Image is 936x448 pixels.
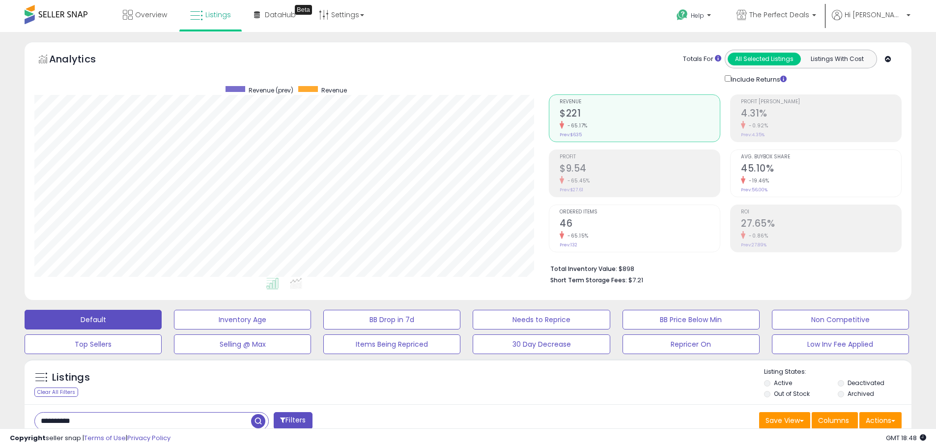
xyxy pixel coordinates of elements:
[550,265,617,273] b: Total Inventory Value:
[800,53,874,65] button: Listings With Cost
[741,187,767,193] small: Prev: 56.00%
[812,412,858,429] button: Columns
[717,73,798,85] div: Include Returns
[859,412,902,429] button: Actions
[741,163,901,176] h2: 45.10%
[323,334,460,354] button: Items Being Repriced
[564,122,588,129] small: -65.17%
[741,154,901,160] span: Avg. Buybox Share
[818,416,849,425] span: Columns
[745,177,769,184] small: -19.46%
[174,334,311,354] button: Selling @ Max
[741,99,901,105] span: Profit [PERSON_NAME]
[473,310,610,329] button: Needs to Reprice
[683,55,721,64] div: Totals For
[848,379,884,387] label: Deactivated
[560,218,720,231] h2: 46
[550,276,627,284] b: Short Term Storage Fees:
[628,275,643,285] span: $7.21
[560,132,582,138] small: Prev: $635
[728,53,801,65] button: All Selected Listings
[845,10,904,20] span: Hi [PERSON_NAME]
[560,187,583,193] small: Prev: $27.61
[774,389,810,398] label: Out of Stock
[623,334,760,354] button: Repricer On
[774,379,792,387] label: Active
[10,434,170,443] div: seller snap | |
[772,334,909,354] button: Low Inv Fee Applied
[759,412,810,429] button: Save View
[560,99,720,105] span: Revenue
[772,310,909,329] button: Non Competitive
[745,232,768,239] small: -0.86%
[84,433,126,443] a: Terms of Use
[323,310,460,329] button: BB Drop in 7d
[550,262,894,274] li: $898
[560,154,720,160] span: Profit
[560,163,720,176] h2: $9.54
[560,108,720,121] h2: $221
[669,1,721,32] a: Help
[564,232,589,239] small: -65.15%
[691,11,704,20] span: Help
[174,310,311,329] button: Inventory Age
[473,334,610,354] button: 30 Day Decrease
[135,10,167,20] span: Overview
[764,367,911,377] p: Listing States:
[10,433,46,443] strong: Copyright
[886,433,926,443] span: 2025-09-15 18:48 GMT
[321,86,347,94] span: Revenue
[127,433,170,443] a: Privacy Policy
[34,388,78,397] div: Clear All Filters
[741,242,766,248] small: Prev: 27.89%
[832,10,910,32] a: Hi [PERSON_NAME]
[676,9,688,21] i: Get Help
[265,10,296,20] span: DataHub
[623,310,760,329] button: BB Price Below Min
[560,209,720,215] span: Ordered Items
[52,371,90,385] h5: Listings
[25,334,162,354] button: Top Sellers
[49,52,115,68] h5: Analytics
[249,86,293,94] span: Revenue (prev)
[741,218,901,231] h2: 27.65%
[741,108,901,121] h2: 4.31%
[741,209,901,215] span: ROI
[560,242,577,248] small: Prev: 132
[848,389,874,398] label: Archived
[205,10,231,20] span: Listings
[295,5,312,15] div: Tooltip anchor
[741,132,765,138] small: Prev: 4.35%
[745,122,768,129] small: -0.92%
[25,310,162,329] button: Default
[274,412,312,429] button: Filters
[564,177,590,184] small: -65.45%
[749,10,809,20] span: The Perfect Deals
